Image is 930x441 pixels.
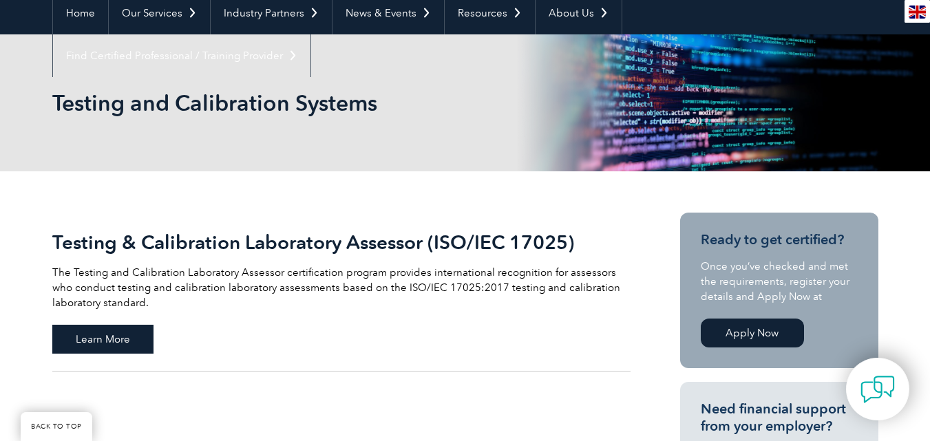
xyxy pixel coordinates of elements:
img: en [909,6,926,19]
a: Find Certified Professional / Training Provider [53,34,310,77]
h2: Testing & Calibration Laboratory Assessor (ISO/IEC 17025) [52,231,631,253]
img: contact-chat.png [860,372,895,407]
span: Learn More [52,325,154,354]
h3: Ready to get certified? [701,231,858,248]
a: Testing & Calibration Laboratory Assessor (ISO/IEC 17025) The Testing and Calibration Laboratory ... [52,213,631,372]
a: Apply Now [701,319,804,347]
h3: Need financial support from your employer? [701,400,858,435]
p: The Testing and Calibration Laboratory Assessor certification program provides international reco... [52,265,631,310]
a: BACK TO TOP [21,412,92,441]
h1: Testing and Calibration Systems [52,89,581,116]
p: Once you’ve checked and met the requirements, register your details and Apply Now at [701,259,858,304]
